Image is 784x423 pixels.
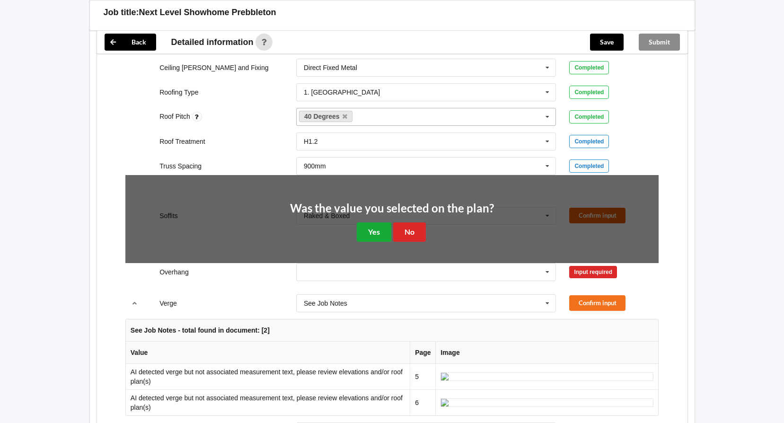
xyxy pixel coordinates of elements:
label: Overhang [159,268,188,276]
th: Image [435,342,658,364]
td: AI detected verge but not associated measurement text, please review elevations and/or roof plan(s) [126,364,410,389]
div: Completed [569,61,609,74]
div: H1.2 [304,138,318,145]
th: Value [126,342,410,364]
div: Completed [569,135,609,148]
h2: Was the value you selected on the plan? [290,201,494,216]
div: Completed [569,86,609,99]
label: Roof Treatment [159,138,205,145]
td: 5 [410,364,435,389]
img: ai_input-page6-Verge-c1.jpeg [440,398,653,407]
td: 6 [410,389,435,415]
div: Direct Fixed Metal [304,64,357,71]
button: reference-toggle [125,295,144,312]
button: Back [105,34,156,51]
div: Completed [569,110,609,123]
a: 40 Degrees [299,111,352,122]
button: Save [590,34,624,51]
th: Page [410,342,435,364]
label: Roofing Type [159,88,198,96]
label: Verge [159,300,177,307]
div: See Job Notes [304,300,347,307]
div: Completed [569,159,609,173]
span: Detailed information [171,38,254,46]
div: Input required [569,266,617,278]
button: Confirm input [569,295,625,311]
h3: Job title: [104,7,139,18]
img: ai_input-page5-Verge-c0.jpeg [440,372,653,381]
label: Roof Pitch [159,113,192,120]
label: Truss Spacing [159,162,202,170]
div: 1. [GEOGRAPHIC_DATA] [304,89,380,96]
button: Yes [357,222,391,242]
th: See Job Notes - total found in document: [2] [126,319,658,342]
td: AI detected verge but not associated measurement text, please review elevations and/or roof plan(s) [126,389,410,415]
div: 900mm [304,163,326,169]
h3: Next Level Showhome Prebbleton [139,7,276,18]
label: Ceiling [PERSON_NAME] and Fixing [159,64,268,71]
button: No [393,222,426,242]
